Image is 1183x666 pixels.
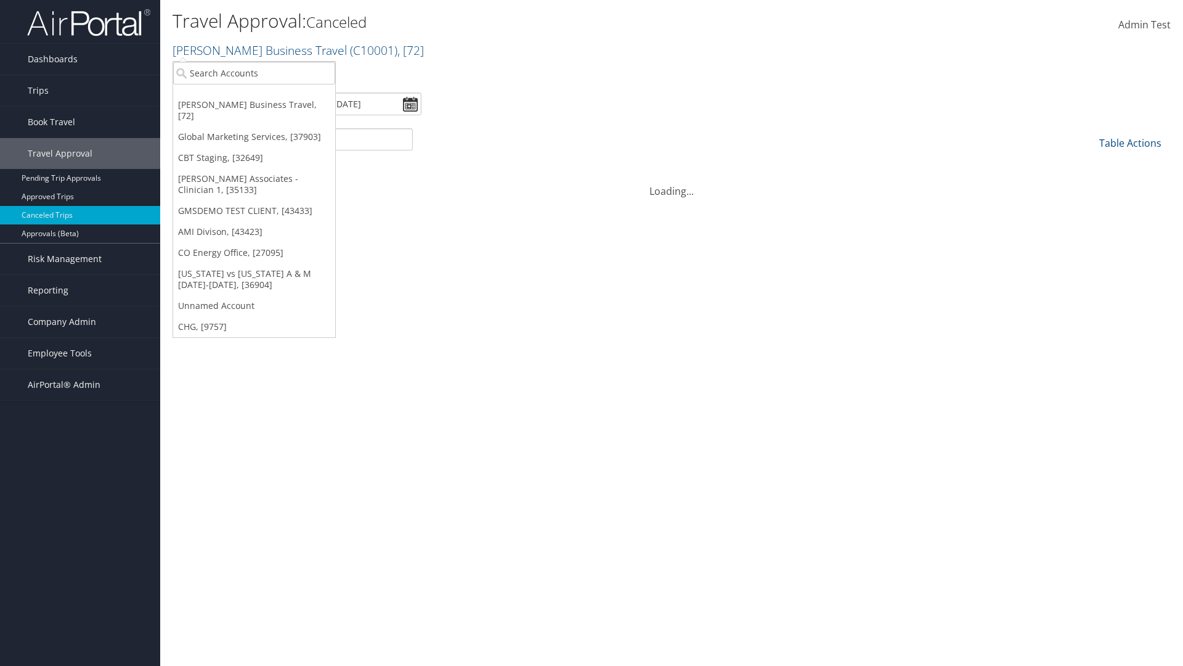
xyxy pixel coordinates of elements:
[1118,6,1171,44] a: Admin Test
[28,44,78,75] span: Dashboards
[28,338,92,369] span: Employee Tools
[173,62,335,84] input: Search Accounts
[173,200,335,221] a: GMSDEMO TEST CLIENT, [43433]
[173,316,335,337] a: CHG, [9757]
[173,8,838,34] h1: Travel Approval:
[28,75,49,106] span: Trips
[28,275,68,306] span: Reporting
[28,306,96,337] span: Company Admin
[397,42,424,59] span: , [ 72 ]
[27,8,150,37] img: airportal-logo.png
[173,65,838,81] p: Filter:
[28,107,75,138] span: Book Travel
[173,147,335,168] a: CBT Staging, [32649]
[173,221,335,242] a: AMI Divison, [43423]
[1099,136,1161,150] a: Table Actions
[28,138,92,169] span: Travel Approval
[173,126,335,147] a: Global Marketing Services, [37903]
[173,295,335,316] a: Unnamed Account
[173,94,335,126] a: [PERSON_NAME] Business Travel, [72]
[173,168,335,200] a: [PERSON_NAME] Associates - Clinician 1, [35133]
[28,369,100,400] span: AirPortal® Admin
[28,244,102,274] span: Risk Management
[292,92,421,115] input: [DATE] - [DATE]
[173,42,424,59] a: [PERSON_NAME] Business Travel
[173,263,335,295] a: [US_STATE] vs [US_STATE] A & M [DATE]-[DATE], [36904]
[1118,18,1171,31] span: Admin Test
[173,169,1171,199] div: Loading...
[350,42,397,59] span: ( C10001 )
[306,12,367,32] small: Canceled
[173,242,335,263] a: CO Energy Office, [27095]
